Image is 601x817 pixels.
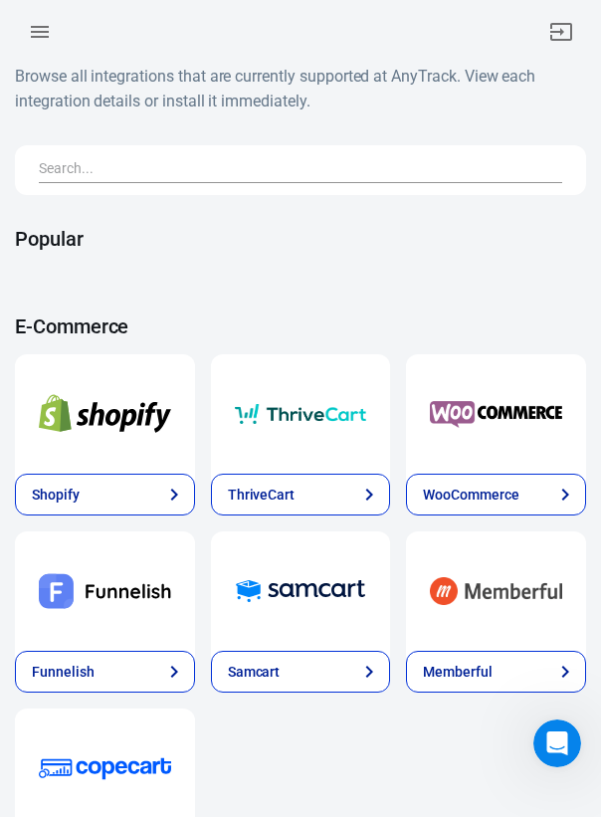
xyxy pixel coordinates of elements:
input: Search... [39,157,554,183]
div: Samcart [228,662,281,683]
a: ThriveCart [211,474,391,515]
a: Funnelish [15,531,195,651]
img: ThriveCart [235,378,367,450]
a: Shopify [15,474,195,515]
img: Copecart [39,732,171,804]
h4: E-Commerce [15,314,586,338]
a: Funnelish [15,651,195,693]
img: Samcart [235,555,367,627]
div: Memberful [423,662,493,683]
img: Shopify [39,378,171,450]
img: WooCommerce [430,378,562,450]
div: WooCommerce [423,485,518,506]
a: WooCommerce [406,474,586,515]
h4: Popular [15,227,586,251]
a: WooCommerce [406,354,586,474]
iframe: Intercom live chat [533,719,581,767]
img: Funnelish [39,555,171,627]
a: ThriveCart [211,354,391,474]
div: Funnelish [32,662,95,683]
div: ThriveCart [228,485,296,506]
a: Samcart [211,531,391,651]
div: Shopify [32,485,80,506]
a: Memberful [406,531,586,651]
a: Shopify [15,354,195,474]
a: Samcart [211,651,391,693]
a: Sign out [537,8,585,56]
h6: Browse all integrations that are currently supported at AnyTrack. View each integration details o... [15,64,586,113]
img: Memberful [430,555,562,627]
a: Memberful [406,651,586,693]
